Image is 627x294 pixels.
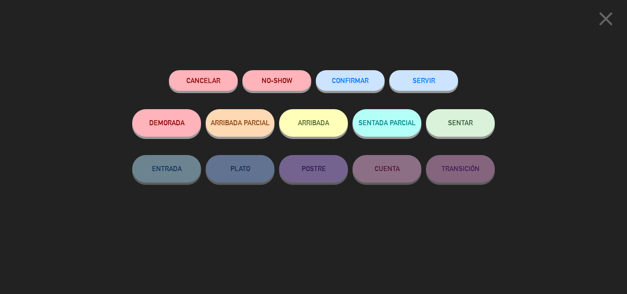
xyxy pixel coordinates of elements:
[211,119,270,127] span: ARRIBADA PARCIAL
[389,70,458,91] button: SERVIR
[448,119,473,127] span: SENTAR
[594,7,617,30] i: close
[332,77,369,84] span: CONFIRMAR
[353,155,421,183] button: CUENTA
[316,70,385,91] button: CONFIRMAR
[169,70,238,91] button: Cancelar
[279,155,348,183] button: POSTRE
[426,109,495,137] button: SENTAR
[279,109,348,137] button: ARRIBADA
[353,109,421,137] button: SENTADA PARCIAL
[206,155,274,183] button: PLATO
[132,109,201,137] button: DEMORADA
[206,109,274,137] button: ARRIBADA PARCIAL
[426,155,495,183] button: TRANSICIÓN
[132,155,201,183] button: ENTRADA
[242,70,311,91] button: NO-SHOW
[592,7,620,34] button: close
